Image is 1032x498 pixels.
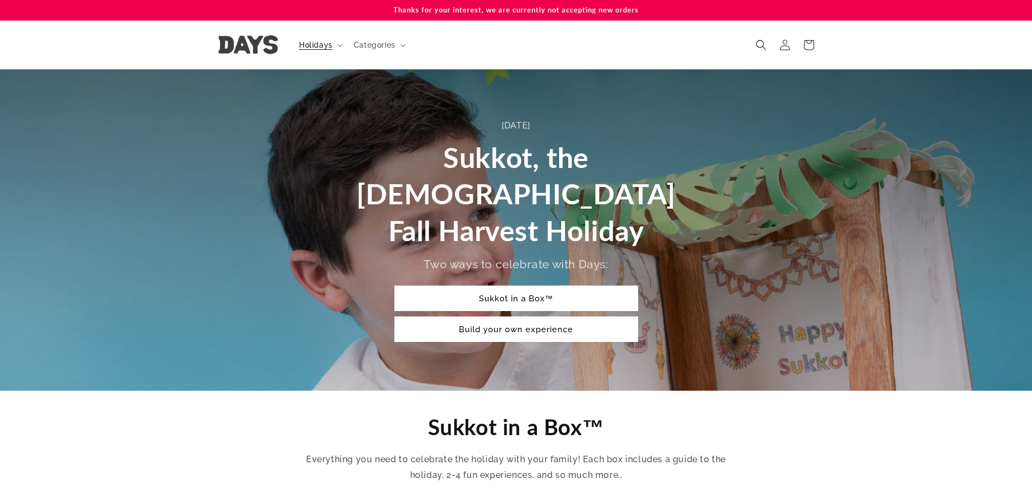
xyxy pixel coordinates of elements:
[351,118,681,134] div: [DATE]
[394,316,638,342] a: Build your own experience
[749,33,773,57] summary: Search
[299,40,333,50] span: Holidays
[424,257,608,271] span: Two ways to celebrate with Days:
[218,35,278,54] img: Days United
[354,40,395,50] span: Categories
[293,34,347,56] summary: Holidays
[305,452,728,483] p: Everything you need to celebrate the holiday with your family! Each box includes a guide to the h...
[356,140,676,247] span: Sukkot, the [DEMOGRAPHIC_DATA] Fall Harvest Holiday
[394,286,638,311] a: Sukkot in a Box™
[428,414,605,440] span: Sukkot in a Box™
[347,34,410,56] summary: Categories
